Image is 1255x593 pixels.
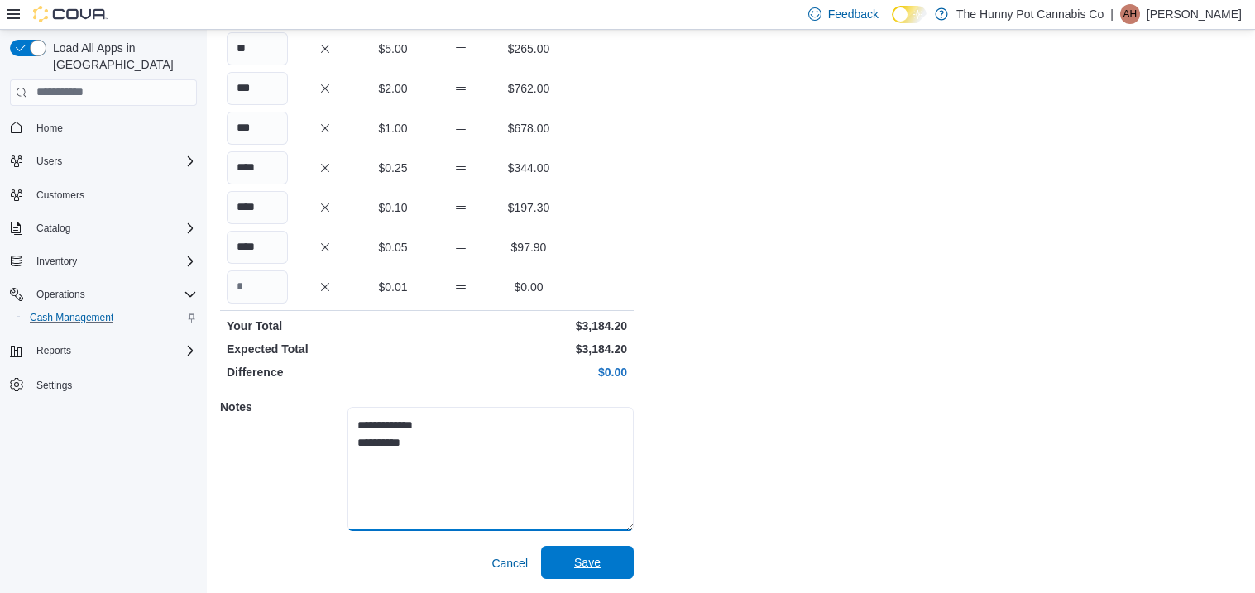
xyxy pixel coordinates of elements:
div: Amy Hall [1120,4,1140,24]
span: Inventory [30,251,197,271]
span: Cash Management [30,311,113,324]
button: Customers [3,183,204,207]
button: Catalog [3,217,204,240]
button: Catalog [30,218,77,238]
p: $0.10 [362,199,424,216]
button: Reports [30,341,78,361]
span: Settings [30,374,197,395]
span: Users [36,155,62,168]
span: Catalog [30,218,197,238]
span: Save [574,554,601,571]
span: Load All Apps in [GEOGRAPHIC_DATA] [46,40,197,73]
span: Home [36,122,63,135]
a: Home [30,118,69,138]
span: Reports [36,344,71,357]
a: Cash Management [23,308,120,328]
span: Dark Mode [892,23,893,24]
input: Quantity [227,112,288,145]
input: Quantity [227,191,288,224]
img: Cova [33,6,108,22]
p: $3,184.20 [430,318,627,334]
button: Settings [3,372,204,396]
h5: Notes [220,390,344,423]
p: $5.00 [362,41,424,57]
span: Inventory [36,255,77,268]
p: $678.00 [498,120,559,136]
p: $0.25 [362,160,424,176]
span: Cash Management [23,308,197,328]
button: Save [541,546,634,579]
p: $762.00 [498,80,559,97]
p: $0.00 [498,279,559,295]
input: Quantity [227,32,288,65]
p: Expected Total [227,341,424,357]
nav: Complex example [10,109,197,440]
span: Cancel [491,555,528,571]
span: Operations [36,288,85,301]
p: Your Total [227,318,424,334]
p: Difference [227,364,424,380]
button: Users [3,150,204,173]
button: Users [30,151,69,171]
p: $0.05 [362,239,424,256]
button: Inventory [3,250,204,273]
input: Quantity [227,270,288,304]
p: $1.00 [362,120,424,136]
input: Quantity [227,231,288,264]
span: Customers [30,184,197,205]
button: Reports [3,339,204,362]
p: | [1110,4,1114,24]
p: The Hunny Pot Cannabis Co [956,4,1104,24]
input: Quantity [227,151,288,184]
p: $0.01 [362,279,424,295]
span: Settings [36,379,72,392]
button: Cancel [485,547,534,580]
p: $197.30 [498,199,559,216]
p: $265.00 [498,41,559,57]
p: $0.00 [430,364,627,380]
span: Users [30,151,197,171]
button: Operations [30,285,92,304]
span: Feedback [828,6,879,22]
input: Dark Mode [892,6,927,23]
span: Customers [36,189,84,202]
span: Operations [30,285,197,304]
span: AH [1123,4,1138,24]
span: Catalog [36,222,70,235]
button: Cash Management [17,306,204,329]
button: Operations [3,283,204,306]
p: $2.00 [362,80,424,97]
span: Reports [30,341,197,361]
span: Home [30,117,197,138]
button: Home [3,116,204,140]
p: $3,184.20 [430,341,627,357]
p: [PERSON_NAME] [1147,4,1242,24]
a: Customers [30,185,91,205]
p: $344.00 [498,160,559,176]
input: Quantity [227,72,288,105]
p: $97.90 [498,239,559,256]
a: Settings [30,375,79,395]
button: Inventory [30,251,84,271]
